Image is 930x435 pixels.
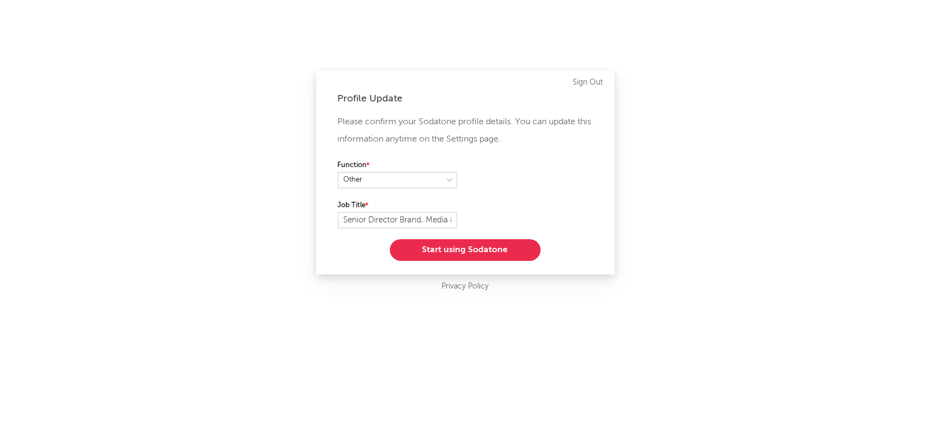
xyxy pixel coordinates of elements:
[338,113,593,148] p: Please confirm your Sodatone profile details. You can update this information anytime on the Sett...
[338,159,457,172] label: Function
[441,280,489,293] a: Privacy Policy
[338,199,457,212] label: Job Title
[338,92,593,105] div: Profile Update
[390,239,541,261] button: Start using Sodatone
[573,76,604,89] a: Sign Out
